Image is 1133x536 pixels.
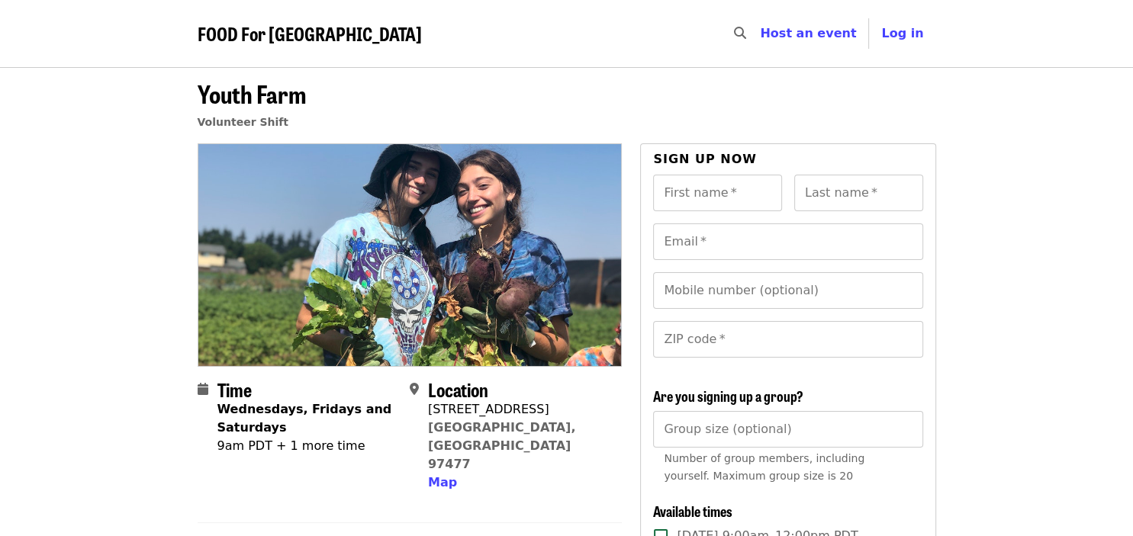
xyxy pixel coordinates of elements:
[794,175,923,211] input: Last name
[653,411,922,448] input: [object Object]
[198,144,622,365] img: Youth Farm organized by FOOD For Lane County
[217,402,392,435] strong: Wednesdays, Fridays and Saturdays
[653,272,922,309] input: Mobile number (optional)
[217,437,398,455] div: 9am PDT + 1 more time
[664,452,864,482] span: Number of group members, including yourself. Maximum group size is 20
[653,223,922,260] input: Email
[428,473,457,492] button: Map
[734,26,746,40] i: search icon
[198,20,422,47] span: FOOD For [GEOGRAPHIC_DATA]
[653,321,922,358] input: ZIP code
[198,116,289,128] a: Volunteer Shift
[653,175,782,211] input: First name
[755,15,768,52] input: Search
[410,382,419,396] i: map-marker-alt icon
[653,386,803,406] span: Are you signing up a group?
[428,475,457,489] span: Map
[653,501,732,521] span: Available times
[869,18,935,49] button: Log in
[760,26,856,40] a: Host an event
[198,382,208,396] i: calendar icon
[198,75,306,111] span: Youth Farm
[198,23,422,45] a: FOOD For [GEOGRAPHIC_DATA]
[428,400,610,419] div: [STREET_ADDRESS]
[217,376,252,403] span: Time
[428,376,488,403] span: Location
[428,420,576,471] a: [GEOGRAPHIC_DATA], [GEOGRAPHIC_DATA] 97477
[653,152,757,166] span: Sign up now
[881,26,923,40] span: Log in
